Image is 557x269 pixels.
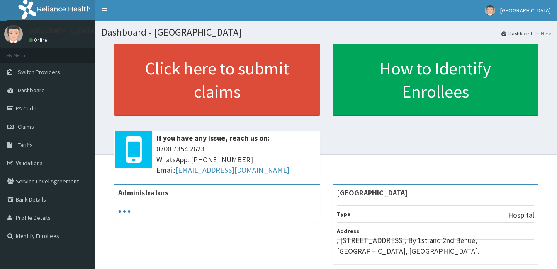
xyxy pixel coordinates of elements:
[18,141,33,149] span: Tariffs
[4,25,23,43] img: User Image
[501,30,532,37] a: Dashboard
[18,123,34,130] span: Claims
[29,37,49,43] a: Online
[533,30,551,37] li: Here
[333,44,539,116] a: How to Identify Enrollees
[337,210,350,218] b: Type
[156,133,270,143] b: If you have any issue, reach us on:
[18,86,45,94] span: Dashboard
[29,27,97,34] p: [GEOGRAPHIC_DATA]
[18,68,60,76] span: Switch Providers
[485,5,495,16] img: User Image
[114,44,320,116] a: Click here to submit claims
[118,188,168,197] b: Administrators
[337,235,535,256] p: , [STREET_ADDRESS], By 1st and 2nd Benue, [GEOGRAPHIC_DATA], [GEOGRAPHIC_DATA].
[337,227,359,235] b: Address
[508,210,534,221] p: Hospital
[337,188,408,197] strong: [GEOGRAPHIC_DATA]
[175,165,289,175] a: [EMAIL_ADDRESS][DOMAIN_NAME]
[500,7,551,14] span: [GEOGRAPHIC_DATA]
[102,27,551,38] h1: Dashboard - [GEOGRAPHIC_DATA]
[118,205,131,218] svg: audio-loading
[156,144,316,175] span: 0700 7354 2623 WhatsApp: [PHONE_NUMBER] Email:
